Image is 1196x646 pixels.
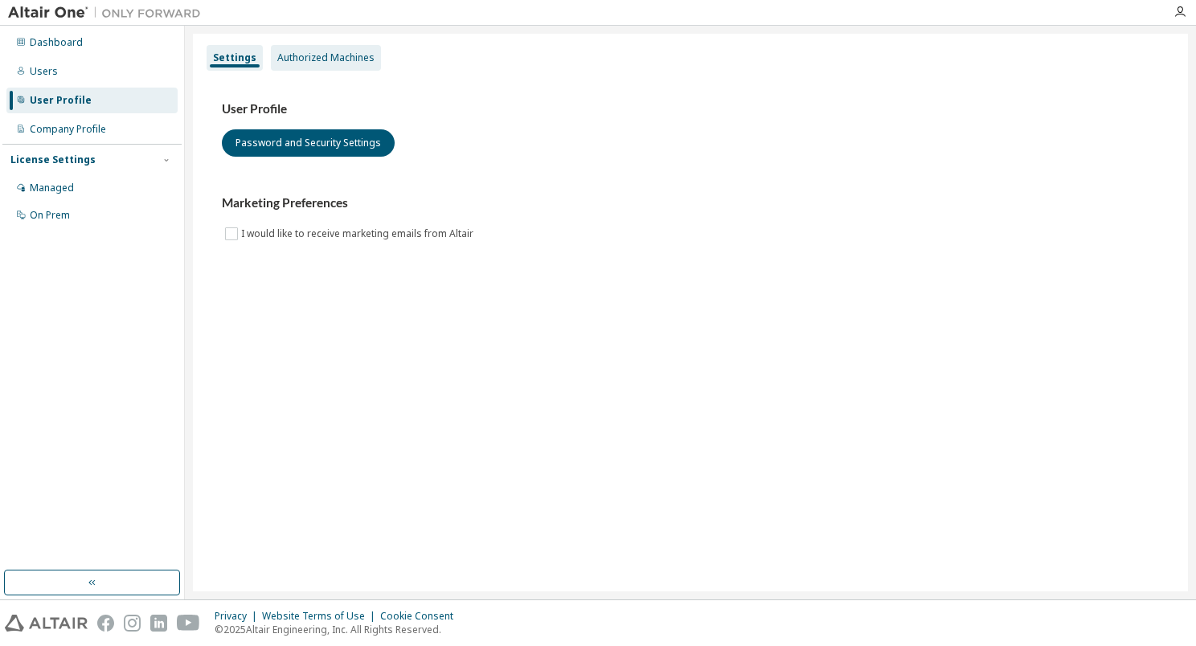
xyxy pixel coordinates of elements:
[380,610,463,623] div: Cookie Consent
[215,623,463,636] p: © 2025 Altair Engineering, Inc. All Rights Reserved.
[222,101,1159,117] h3: User Profile
[30,182,74,194] div: Managed
[30,123,106,136] div: Company Profile
[177,615,200,632] img: youtube.svg
[30,36,83,49] div: Dashboard
[30,209,70,222] div: On Prem
[241,224,477,243] label: I would like to receive marketing emails from Altair
[222,129,395,157] button: Password and Security Settings
[215,610,262,623] div: Privacy
[30,65,58,78] div: Users
[8,5,209,21] img: Altair One
[10,153,96,166] div: License Settings
[222,195,1159,211] h3: Marketing Preferences
[150,615,167,632] img: linkedin.svg
[5,615,88,632] img: altair_logo.svg
[262,610,380,623] div: Website Terms of Use
[124,615,141,632] img: instagram.svg
[97,615,114,632] img: facebook.svg
[213,51,256,64] div: Settings
[30,94,92,107] div: User Profile
[277,51,375,64] div: Authorized Machines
